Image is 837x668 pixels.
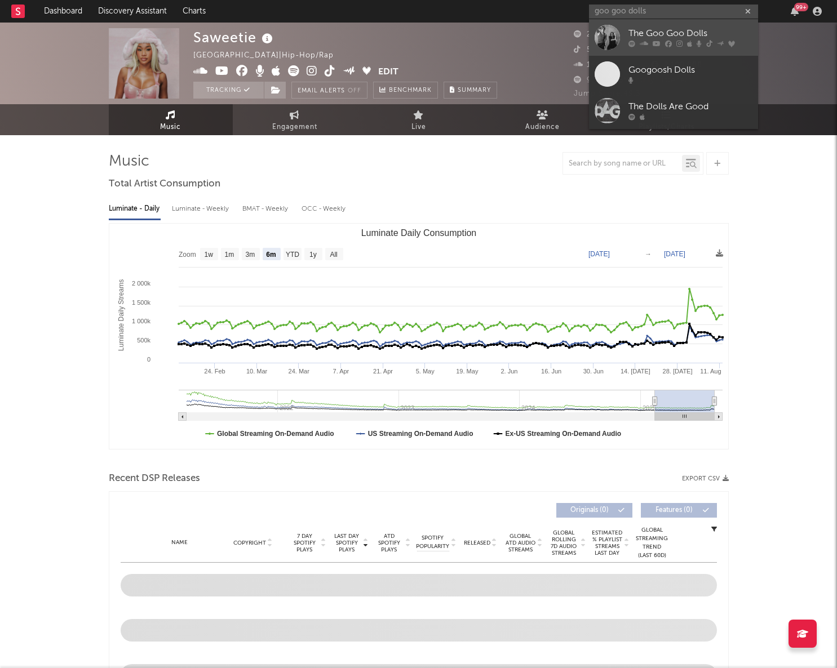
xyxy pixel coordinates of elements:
div: BMAT - Weekly [242,199,290,219]
span: ATD Spotify Plays [374,533,404,553]
input: Search for artists [589,5,758,19]
a: The Goo Goo Dolls [589,19,758,56]
text: 1m [224,251,234,259]
div: [GEOGRAPHIC_DATA] | Hip-Hop/Rap [193,49,347,63]
em: Off [348,88,361,94]
text: 11. Aug [700,368,721,375]
a: Audience [481,104,605,135]
text: Ex-US Streaming On-Demand Audio [505,430,621,438]
a: Benchmark [373,82,438,99]
span: Estimated % Playlist Streams Last Day [592,529,623,556]
div: Name [143,538,217,547]
button: Edit [378,65,398,79]
button: Features(0) [641,503,717,518]
text: 21. Apr [373,368,393,375]
button: Email AlertsOff [291,82,367,99]
span: Spotify Popularity [416,534,449,551]
div: Global Streaming Trend (Last 60D) [635,526,669,560]
text: [DATE] [588,250,610,258]
span: 5,400,000 [574,46,626,54]
text: 5. May [415,368,435,375]
text: 1y [309,251,317,259]
a: Engagement [233,104,357,135]
div: 99 + [794,3,808,11]
text: 24. Feb [204,368,225,375]
span: Jump Score: 49.3 [574,90,640,97]
div: The Dolls Are Good [628,100,752,114]
span: Released [464,540,490,546]
span: Engagement [272,121,317,134]
span: Summary [458,87,491,93]
span: Features ( 0 ) [648,507,700,514]
text: 14. [DATE] [620,368,650,375]
span: 168,771 [574,61,616,69]
text: [DATE] [664,250,685,258]
text: 1w [204,251,213,259]
span: Last Day Spotify Plays [332,533,362,553]
text: 10. Mar [246,368,267,375]
text: 19. May [456,368,479,375]
span: Copyright [233,540,266,546]
span: 7 Day Spotify Plays [290,533,320,553]
text: 1 500k [131,299,150,306]
text: 3m [245,251,255,259]
span: Audience [525,121,560,134]
text: 6m [266,251,276,259]
div: The Goo Goo Dolls [628,27,752,41]
text: 7. Apr [333,368,349,375]
text: 16. Jun [541,368,561,375]
text: 0 [147,356,150,363]
span: 2,588,594 [574,31,625,38]
a: Googoosh Dolls [589,56,758,92]
span: Music [160,121,181,134]
text: 500k [137,337,150,344]
div: Googoosh Dolls [628,64,752,77]
text: YTD [285,251,299,259]
span: Total Artist Consumption [109,177,220,191]
a: The Dolls Are Good [589,92,758,129]
div: Luminate - Daily [109,199,161,219]
text: 2 000k [131,280,150,287]
button: Tracking [193,82,264,99]
text: All [330,251,337,259]
span: Benchmark [389,84,432,97]
svg: Luminate Daily Consumption [109,224,728,449]
span: 9,127,975 Monthly Listeners [574,77,692,84]
div: Luminate - Weekly [172,199,231,219]
a: Music [109,104,233,135]
span: Originals ( 0 ) [564,507,615,514]
text: 2. Jun [501,368,517,375]
button: 99+ [791,7,799,16]
text: 30. Jun [583,368,603,375]
button: Originals(0) [556,503,632,518]
a: Live [357,104,481,135]
text: 1 000k [131,318,150,324]
text: US Streaming On-Demand Audio [367,430,473,438]
button: Export CSV [682,475,729,482]
text: Luminate Daily Streams [117,279,125,351]
text: Zoom [179,251,196,259]
text: Luminate Daily Consumption [361,228,476,238]
button: Summary [444,82,497,99]
text: Global Streaming On-Demand Audio [217,430,334,438]
span: Recent DSP Releases [109,472,200,486]
div: OCC - Weekly [302,199,347,219]
text: 24. Mar [288,368,309,375]
text: → [645,250,652,258]
input: Search by song name or URL [563,159,682,168]
div: Saweetie [193,28,276,47]
text: 28. [DATE] [662,368,692,375]
span: Global ATD Audio Streams [505,533,536,553]
span: Global Rolling 7D Audio Streams [548,529,579,556]
span: Live [411,121,426,134]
